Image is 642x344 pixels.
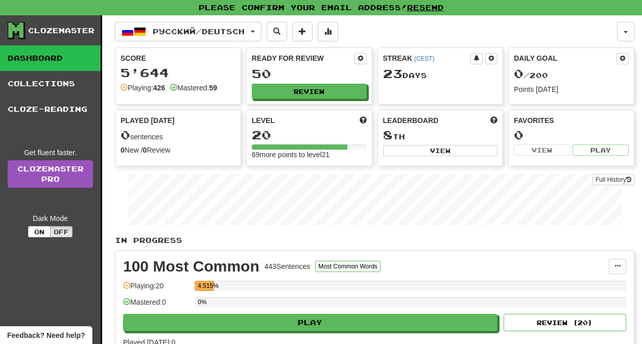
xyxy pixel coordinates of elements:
[28,226,51,237] button: On
[121,53,235,63] div: Score
[170,83,217,93] div: Mastered:
[143,146,147,154] strong: 0
[252,129,367,141] div: 20
[514,53,616,64] div: Daily Goal
[209,84,217,92] strong: 59
[115,235,634,245] p: In Progress
[573,144,629,156] button: Play
[383,129,498,142] div: th
[121,129,235,142] div: sentences
[123,297,189,314] div: Mastered: 0
[121,146,125,154] strong: 0
[383,145,498,156] button: View
[50,226,73,237] button: Off
[414,55,435,62] a: (CEST)
[121,128,130,142] span: 0
[514,71,548,80] span: / 200
[153,84,165,92] strong: 426
[592,174,634,185] button: Full History
[252,67,367,80] div: 50
[123,281,189,298] div: Playing: 20
[490,115,497,126] span: This week in points, UTC
[121,115,175,126] span: Played [DATE]
[123,259,259,274] div: 100 Most Common
[383,115,439,126] span: Leaderboard
[252,115,275,126] span: Level
[252,150,367,160] div: 69 more points to level 21
[115,22,261,41] button: Русский/Deutsch
[7,330,85,340] span: Open feedback widget
[121,145,235,155] div: New / Review
[383,53,471,63] div: Streak
[514,115,629,126] div: Favorites
[292,22,313,41] button: Add sentence to collection
[153,27,245,36] span: Русский / Deutsch
[383,67,498,81] div: Day s
[252,84,367,99] button: Review
[383,66,402,81] span: 23
[514,84,629,94] div: Points [DATE]
[514,144,570,156] button: View
[504,314,626,331] button: Review (20)
[318,22,338,41] button: More stats
[8,148,93,158] div: Get fluent faster.
[252,53,354,63] div: Ready for Review
[198,281,214,291] div: 4.515%
[383,128,393,142] span: 8
[315,261,381,272] button: Most Common Words
[360,115,367,126] span: Score more points to level up
[28,26,94,36] div: Clozemaster
[8,213,93,224] div: Dark Mode
[514,129,629,141] div: 0
[121,66,235,79] div: 5’644
[265,261,311,272] div: 443 Sentences
[123,314,497,331] button: Play
[121,83,165,93] div: Playing:
[8,160,93,188] a: ClozemasterPro
[514,66,524,81] span: 0
[407,3,444,12] a: Resend
[267,22,287,41] button: Search sentences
